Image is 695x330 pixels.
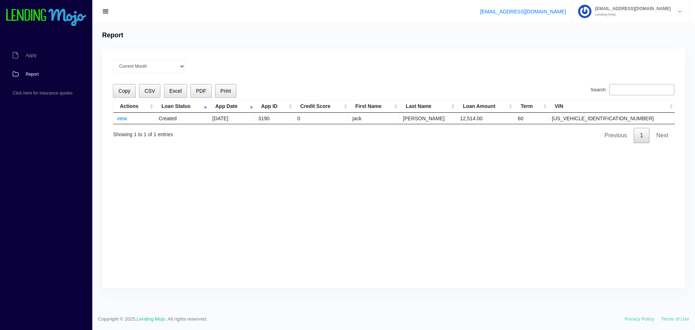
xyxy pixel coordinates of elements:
[591,84,674,96] label: Search:
[661,316,689,322] a: Terms of Use
[650,128,674,143] a: Next
[215,84,236,98] button: Print
[13,91,72,95] span: Click here for insurance quotes
[514,100,548,113] th: Term: activate to sort column ascending
[255,100,294,113] th: App ID: activate to sort column ascending
[139,84,160,98] button: CSV
[598,128,633,143] a: Previous
[349,100,399,113] th: First Name: activate to sort column ascending
[456,113,514,124] td: 12,514.00
[591,7,671,11] span: [EMAIL_ADDRESS][DOMAIN_NAME]
[209,100,255,113] th: App Date: activate to sort column ascending
[98,316,625,323] span: Copyright © 2025. . All rights reserved.
[591,13,671,16] small: Lending Mojo
[118,88,130,94] span: Copy
[113,100,155,113] th: Actions: activate to sort column ascending
[137,316,165,322] a: Lending Mojo
[456,100,514,113] th: Loan Amount: activate to sort column ascending
[196,88,206,94] span: PDF
[548,100,675,113] th: VIN: activate to sort column ascending
[113,84,136,98] button: Copy
[117,116,127,121] a: view
[578,5,591,18] img: Profile image
[548,113,675,124] td: [US_VEHICLE_IDENTIFICATION_NUMBER]
[190,84,211,98] button: PDF
[625,316,654,322] a: Privacy Policy
[349,113,399,124] td: jack
[399,100,456,113] th: Last Name: activate to sort column ascending
[155,113,208,124] td: Created
[113,126,173,138] div: Showing 1 to 1 of 1 entries
[480,9,566,14] a: [EMAIL_ADDRESS][DOMAIN_NAME]
[155,100,208,113] th: Loan Status: activate to sort column ascending
[144,88,155,94] span: CSV
[102,32,123,39] h4: Report
[514,113,548,124] td: 60
[164,84,188,98] button: Excel
[294,113,349,124] td: 0
[220,88,231,94] span: Print
[634,128,649,143] a: 1
[399,113,456,124] td: [PERSON_NAME]
[169,88,182,94] span: Excel
[26,53,37,58] span: Apply
[209,113,255,124] td: [DATE]
[26,72,39,76] span: Report
[255,113,294,124] td: 3190
[609,84,674,96] input: Search:
[5,9,87,27] img: logo-small.png
[294,100,349,113] th: Credit Score: activate to sort column ascending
